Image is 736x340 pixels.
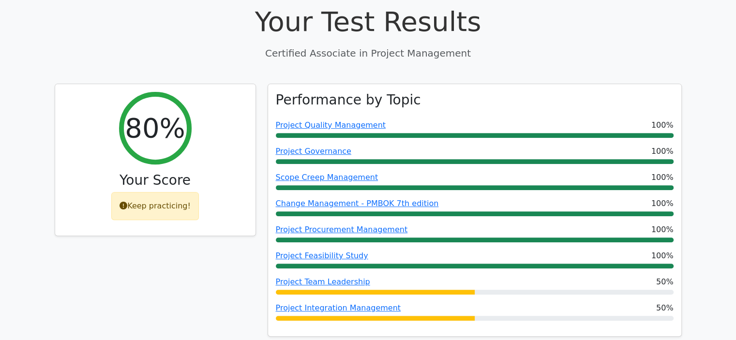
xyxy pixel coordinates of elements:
span: 100% [651,146,674,157]
span: 100% [651,224,674,236]
span: 50% [656,276,674,288]
a: Project Feasibility Study [276,251,368,260]
a: Project Integration Management [276,303,401,312]
span: 100% [651,172,674,183]
span: 100% [651,250,674,262]
h2: 80% [125,112,185,144]
span: 50% [656,302,674,314]
p: Certified Associate in Project Management [55,46,682,60]
h3: Your Score [63,172,248,189]
a: Project Procurement Management [276,225,408,234]
span: 100% [651,198,674,209]
a: Project Team Leadership [276,277,370,286]
h1: Your Test Results [55,5,682,38]
a: Project Quality Management [276,120,386,130]
a: Change Management - PMBOK 7th edition [276,199,439,208]
span: 100% [651,119,674,131]
h3: Performance by Topic [276,92,421,108]
a: Scope Creep Management [276,173,378,182]
div: Keep practicing! [111,192,199,220]
a: Project Governance [276,147,351,156]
